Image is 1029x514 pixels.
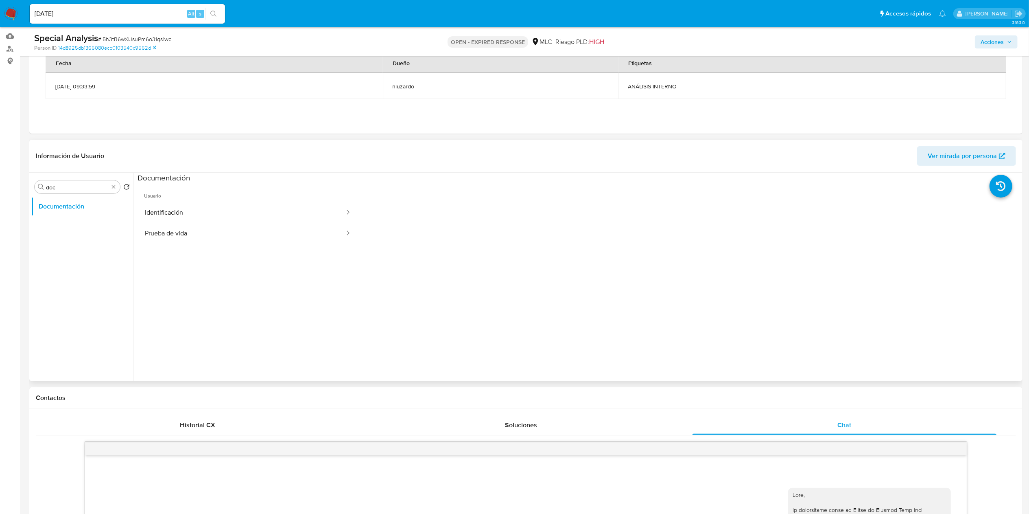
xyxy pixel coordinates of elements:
[393,83,609,90] span: nluzardo
[966,10,1012,18] p: nicolas.luzardo@mercadolibre.com
[180,420,215,430] span: Historial CX
[928,146,997,166] span: Ver mirada por persona
[36,394,1016,402] h1: Contactos
[30,9,225,19] input: Buscar usuario o caso...
[981,35,1004,48] span: Acciones
[205,8,222,20] button: search-icon
[38,184,44,190] button: Buscar
[1012,19,1025,26] span: 3.163.0
[36,152,104,160] h1: Información de Usuario
[34,44,57,52] b: Person ID
[31,197,133,216] button: Documentación
[975,35,1018,48] button: Acciones
[589,37,604,46] span: HIGH
[383,53,420,72] div: Dueño
[917,146,1016,166] button: Ver mirada por persona
[188,10,194,18] span: Alt
[110,184,117,190] button: Borrar
[46,53,81,72] div: Fecha
[46,184,109,191] input: Buscar
[885,9,931,18] span: Accesos rápidos
[1014,9,1023,18] a: Salir
[55,83,373,90] span: [DATE] 09:33:59
[58,44,156,52] a: 14d8925db1365080ecb0103540c9552d
[199,10,201,18] span: s
[448,36,528,48] p: OPEN - EXPIRED RESPONSE
[505,420,537,430] span: Soluciones
[939,10,946,17] a: Notificaciones
[98,35,172,43] span: # I5h3tB6wXiJsuPm6o31qs1wq
[34,31,98,44] b: Special Analysis
[531,37,552,46] div: MLC
[837,420,851,430] span: Chat
[628,83,997,90] span: ANÁLISIS INTERNO
[619,53,662,72] div: Etiquetas
[123,184,130,193] button: Volver al orden por defecto
[555,37,604,46] span: Riesgo PLD:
